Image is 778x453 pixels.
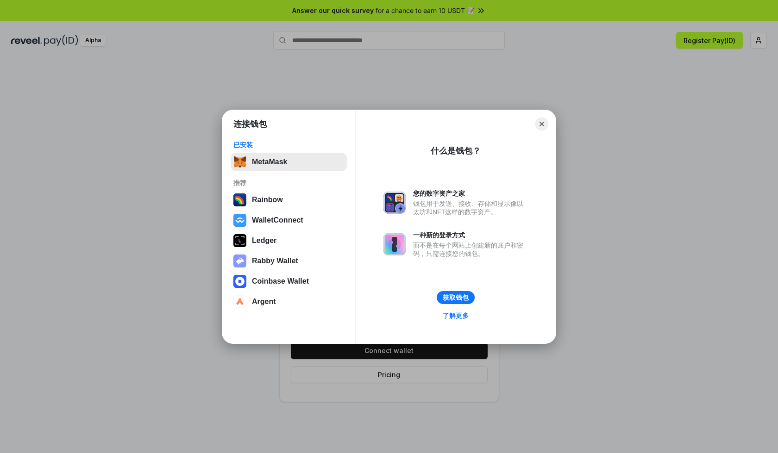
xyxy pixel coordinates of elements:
[437,291,475,304] button: 获取钱包
[233,295,246,308] img: svg+xml,%3Csvg%20width%3D%2228%22%20height%3D%2228%22%20viewBox%3D%220%200%2028%2028%22%20fill%3D...
[231,231,347,250] button: Ledger
[231,272,347,291] button: Coinbase Wallet
[383,192,406,214] img: svg+xml,%3Csvg%20xmlns%3D%22http%3A%2F%2Fwww.w3.org%2F2000%2Fsvg%22%20fill%3D%22none%22%20viewBox...
[252,158,287,166] div: MetaMask
[231,153,347,171] button: MetaMask
[413,199,528,216] div: 钱包用于发送、接收、存储和显示像以太坊和NFT这样的数字资产。
[443,293,469,302] div: 获取钱包
[413,189,528,198] div: 您的数字资产之家
[413,231,528,239] div: 一种新的登录方式
[233,193,246,206] img: svg+xml,%3Csvg%20width%3D%22120%22%20height%3D%22120%22%20viewBox%3D%220%200%20120%20120%22%20fil...
[233,254,246,267] img: svg+xml,%3Csvg%20xmlns%3D%22http%3A%2F%2Fwww.w3.org%2F2000%2Fsvg%22%20fill%3D%22none%22%20viewBox...
[252,298,276,306] div: Argent
[231,211,347,230] button: WalletConnect
[233,275,246,288] img: svg+xml,%3Csvg%20width%3D%2228%22%20height%3D%2228%22%20viewBox%3D%220%200%2028%2028%22%20fill%3D...
[231,292,347,311] button: Argent
[252,216,303,224] div: WalletConnect
[252,277,309,285] div: Coinbase Wallet
[252,236,276,245] div: Ledger
[437,310,474,322] a: 了解更多
[252,257,298,265] div: Rabby Wallet
[233,179,344,187] div: 推荐
[233,141,344,149] div: 已安装
[383,233,406,255] img: svg+xml,%3Csvg%20xmlns%3D%22http%3A%2F%2Fwww.w3.org%2F2000%2Fsvg%22%20fill%3D%22none%22%20viewBox...
[535,118,548,130] button: Close
[431,145,481,156] div: 什么是钱包？
[443,311,469,320] div: 了解更多
[233,118,267,130] h1: 连接钱包
[231,252,347,270] button: Rabby Wallet
[413,241,528,258] div: 而不是在每个网站上创建新的账户和密码，只需连接您的钱包。
[233,155,246,168] img: svg+xml,%3Csvg%20fill%3D%22none%22%20height%3D%2233%22%20viewBox%3D%220%200%2035%2033%22%20width%...
[233,234,246,247] img: svg+xml,%3Csvg%20xmlns%3D%22http%3A%2F%2Fwww.w3.org%2F2000%2Fsvg%22%20width%3D%2228%22%20height%3...
[233,214,246,227] img: svg+xml,%3Csvg%20width%3D%2228%22%20height%3D%2228%22%20viewBox%3D%220%200%2028%2028%22%20fill%3D...
[252,196,283,204] div: Rainbow
[231,191,347,209] button: Rainbow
